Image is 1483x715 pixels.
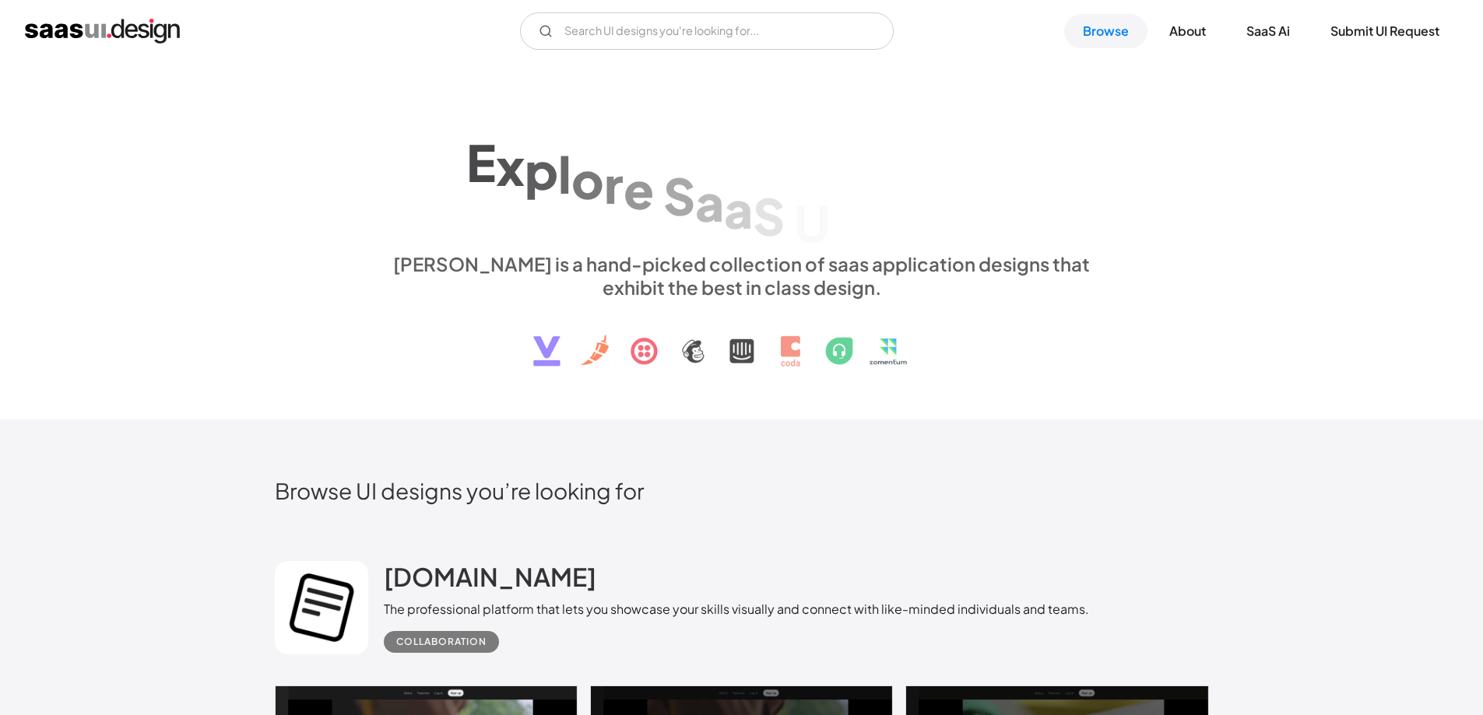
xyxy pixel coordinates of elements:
div: o [571,149,604,209]
a: [DOMAIN_NAME] [384,561,596,600]
img: text, icon, saas logo [506,299,978,380]
div: U [794,193,830,253]
div: The professional platform that lets you showcase your skills visually and connect with like-minde... [384,600,1089,619]
div: S [753,185,785,245]
div: Collaboration [396,633,487,651]
a: home [25,19,180,44]
div: E [466,132,496,192]
div: p [525,139,558,199]
div: r [604,154,624,214]
a: Browse [1064,14,1147,48]
input: Search UI designs you're looking for... [520,12,894,50]
a: SaaS Ai [1228,14,1309,48]
div: e [624,159,654,219]
a: Submit UI Request [1312,14,1458,48]
div: [PERSON_NAME] is a hand-picked collection of saas application designs that exhibit the best in cl... [384,252,1100,299]
a: About [1151,14,1225,48]
div: a [695,172,724,232]
div: S [663,165,695,225]
div: x [496,135,525,195]
h2: [DOMAIN_NAME] [384,561,596,592]
h1: Explore SaaS UI design patterns & interactions. [384,117,1100,237]
div: l [558,144,571,204]
h2: Browse UI designs you’re looking for [275,477,1209,504]
form: Email Form [520,12,894,50]
div: a [724,178,753,238]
